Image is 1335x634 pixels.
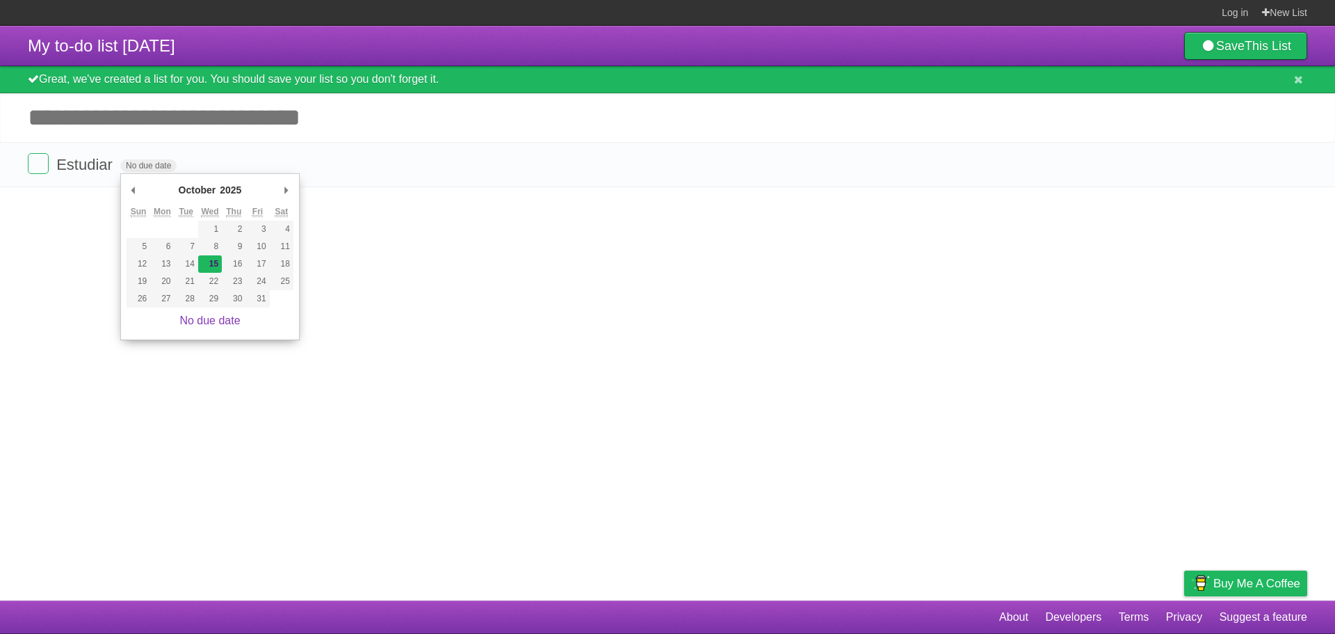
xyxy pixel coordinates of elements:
button: 10 [245,238,269,255]
span: Estudiar [56,156,116,173]
div: October [177,180,218,200]
button: 14 [175,255,198,273]
button: 2 [222,221,245,238]
button: 17 [245,255,269,273]
button: 22 [198,273,222,290]
abbr: Sunday [131,207,147,217]
button: 5 [127,238,150,255]
abbr: Saturday [275,207,288,217]
button: 6 [150,238,174,255]
a: SaveThis List [1184,32,1307,60]
button: 12 [127,255,150,273]
a: No due date [179,315,240,326]
button: 1 [198,221,222,238]
button: 4 [270,221,293,238]
a: Terms [1119,604,1149,631]
button: 8 [198,238,222,255]
button: 30 [222,290,245,308]
button: 3 [245,221,269,238]
abbr: Monday [154,207,171,217]
b: This List [1245,39,1291,53]
button: 24 [245,273,269,290]
abbr: Wednesday [201,207,218,217]
a: Developers [1045,604,1101,631]
abbr: Thursday [226,207,241,217]
button: 28 [175,290,198,308]
button: 23 [222,273,245,290]
button: 20 [150,273,174,290]
button: 29 [198,290,222,308]
a: Suggest a feature [1220,604,1307,631]
a: Privacy [1166,604,1202,631]
button: 26 [127,290,150,308]
span: No due date [120,159,177,172]
abbr: Tuesday [179,207,193,217]
button: 21 [175,273,198,290]
span: My to-do list [DATE] [28,36,175,55]
button: 15 [198,255,222,273]
button: 25 [270,273,293,290]
button: 7 [175,238,198,255]
a: About [999,604,1028,631]
button: 11 [270,238,293,255]
button: 31 [245,290,269,308]
img: Buy me a coffee [1191,571,1210,595]
abbr: Friday [252,207,263,217]
button: 13 [150,255,174,273]
button: 9 [222,238,245,255]
button: Next Month [280,180,293,200]
button: 19 [127,273,150,290]
label: Done [28,153,49,174]
a: Buy me a coffee [1184,571,1307,596]
button: 18 [270,255,293,273]
div: 2025 [218,180,243,200]
span: Buy me a coffee [1213,571,1300,596]
button: Previous Month [127,180,140,200]
button: 27 [150,290,174,308]
button: 16 [222,255,245,273]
